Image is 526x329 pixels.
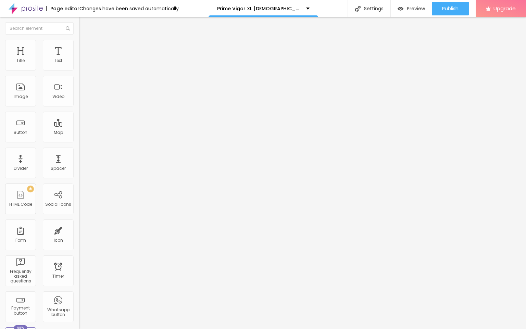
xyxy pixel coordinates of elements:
[407,6,425,11] span: Preview
[355,6,361,12] img: Icone
[45,307,72,317] div: Whatsapp button
[14,130,27,135] div: Button
[5,22,74,35] input: Search element
[217,6,301,11] p: Prime Vigor XL [DEMOGRAPHIC_DATA][MEDICAL_DATA] Gummies [MEDICAL_DATA]
[45,202,71,207] div: Social Icons
[79,6,179,11] div: Changes have been saved automatically
[46,6,79,11] div: Page editor
[14,166,28,171] div: Divider
[52,94,64,99] div: Video
[16,58,25,63] div: Title
[54,130,63,135] div: Map
[51,166,66,171] div: Spacer
[398,6,403,12] img: view-1.svg
[432,2,469,15] button: Publish
[493,5,516,11] span: Upgrade
[7,269,34,284] div: Frequently asked questions
[79,17,526,329] iframe: Editor
[54,58,62,63] div: Text
[391,2,432,15] button: Preview
[66,26,70,30] img: Icone
[9,202,32,207] div: HTML Code
[52,274,64,279] div: Timer
[54,238,63,243] div: Icon
[442,6,459,11] span: Publish
[15,238,26,243] div: Form
[14,94,28,99] div: Image
[7,306,34,316] div: Payment button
